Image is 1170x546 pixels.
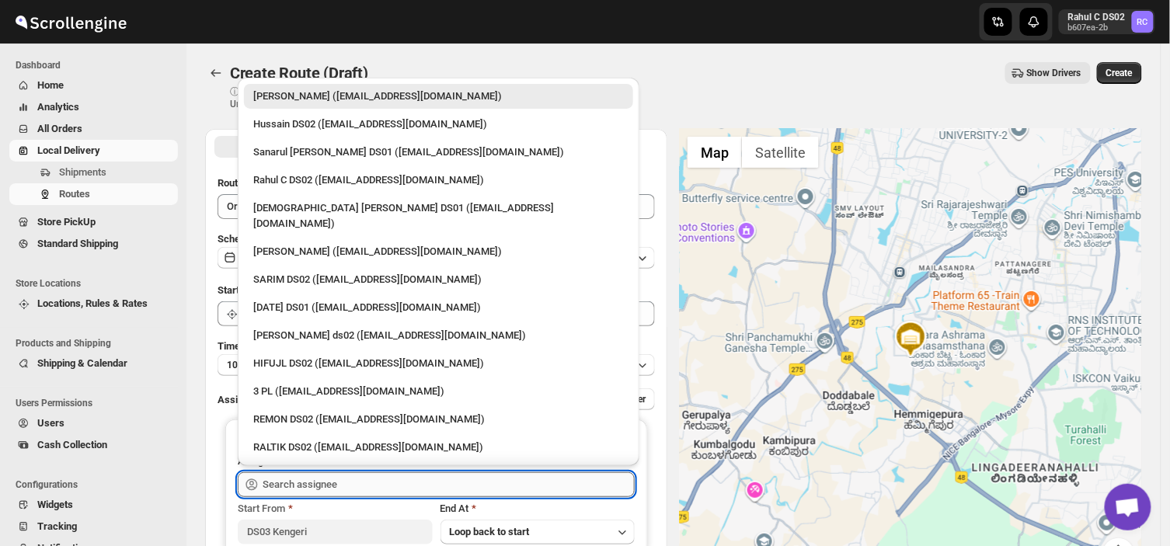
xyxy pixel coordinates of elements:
[238,264,639,292] li: SARIM DS02 (xititor414@owlny.com)
[253,272,624,287] div: SARIM DS02 ([EMAIL_ADDRESS][DOMAIN_NAME])
[688,137,742,168] button: Show street map
[1105,484,1151,530] div: Open chat
[218,284,340,296] span: Start Location (Warehouse)
[37,101,79,113] span: Analytics
[9,96,178,118] button: Analytics
[227,359,273,371] span: 10 minutes
[253,172,624,188] div: Rahul C DS02 ([EMAIL_ADDRESS][DOMAIN_NAME])
[238,84,639,109] li: Rahul Chopra (pukhraj@home-run.co)
[205,62,227,84] button: Routes
[253,144,624,160] div: Sanarul [PERSON_NAME] DS01 ([EMAIL_ADDRESS][DOMAIN_NAME])
[1059,9,1155,34] button: User menu
[1106,67,1133,79] span: Create
[218,354,655,376] button: 10 minutes
[1068,23,1126,33] p: b607ea-2b
[1137,17,1148,27] text: RC
[218,247,655,269] button: [DATE]|Today
[218,194,655,219] input: Eg: Bengaluru Route
[238,460,639,488] li: Sangam DS01 (relov34542@lassora.com)
[218,340,280,352] span: Time Per Stop
[440,520,635,544] button: Loop back to start
[238,165,639,193] li: Rahul C DS02 (rahul.chopra@home-run.co)
[742,137,819,168] button: Show satellite imagery
[16,397,179,409] span: Users Permissions
[16,277,179,290] span: Store Locations
[263,472,635,497] input: Search assignee
[238,432,639,460] li: RALTIK DS02 (cecih54531@btcours.com)
[12,2,129,41] img: ScrollEngine
[253,356,624,371] div: HIFUJL DS02 ([EMAIL_ADDRESS][DOMAIN_NAME])
[253,384,624,399] div: 3 PL ([EMAIL_ADDRESS][DOMAIN_NAME])
[37,520,77,532] span: Tracking
[9,494,178,516] button: Widgets
[238,348,639,376] li: HIFUJL DS02 (cepali9173@intady.com)
[238,404,639,432] li: REMON DS02 (kesame7468@btcours.com)
[37,216,96,228] span: Store PickUp
[450,526,530,537] span: Loop back to start
[214,136,435,158] button: All Route Options
[37,238,118,249] span: Standard Shipping
[253,244,624,259] div: [PERSON_NAME] ([EMAIL_ADDRESS][DOMAIN_NAME])
[238,193,639,236] li: Islam Laskar DS01 (vixib74172@ikowat.com)
[9,434,178,456] button: Cash Collection
[37,144,100,156] span: Local Delivery
[253,89,624,104] div: [PERSON_NAME] ([EMAIL_ADDRESS][DOMAIN_NAME])
[1027,67,1081,79] span: Show Drivers
[9,516,178,537] button: Tracking
[9,162,178,183] button: Shipments
[1132,11,1154,33] span: Rahul C DS02
[9,412,178,434] button: Users
[37,357,127,369] span: Shipping & Calendar
[1097,62,1142,84] button: Create
[16,337,179,350] span: Products and Shipping
[9,183,178,205] button: Routes
[238,376,639,404] li: 3 PL (hello@home-run.co)
[238,292,639,320] li: Raja DS01 (gasecig398@owlny.com)
[253,412,624,427] div: REMON DS02 ([EMAIL_ADDRESS][DOMAIN_NAME])
[238,320,639,348] li: Rashidul ds02 (vaseno4694@minduls.com)
[218,177,272,189] span: Route Name
[440,501,635,516] div: End At
[218,394,259,405] span: Assign to
[230,85,475,110] p: ⓘ Shipments can also be added from Shipments menu Unrouted tab
[37,439,107,450] span: Cash Collection
[9,75,178,96] button: Home
[59,166,106,178] span: Shipments
[9,118,178,140] button: All Orders
[37,79,64,91] span: Home
[253,328,624,343] div: [PERSON_NAME] ds02 ([EMAIL_ADDRESS][DOMAIN_NAME])
[253,440,624,455] div: RALTIK DS02 ([EMAIL_ADDRESS][DOMAIN_NAME])
[253,300,624,315] div: [DATE] DS01 ([EMAIL_ADDRESS][DOMAIN_NAME])
[37,499,73,510] span: Widgets
[37,417,64,429] span: Users
[218,233,280,245] span: Scheduled for
[1005,62,1091,84] button: Show Drivers
[9,353,178,374] button: Shipping & Calendar
[253,200,624,231] div: [DEMOGRAPHIC_DATA] [PERSON_NAME] DS01 ([EMAIL_ADDRESS][DOMAIN_NAME])
[37,123,82,134] span: All Orders
[238,137,639,165] li: Sanarul Haque DS01 (fefifag638@adosnan.com)
[238,109,639,137] li: Hussain DS02 (jarav60351@abatido.com)
[238,503,285,514] span: Start From
[59,188,90,200] span: Routes
[1068,11,1126,23] p: Rahul C DS02
[9,293,178,315] button: Locations, Rules & Rates
[230,64,368,82] span: Create Route (Draft)
[37,297,148,309] span: Locations, Rules & Rates
[16,59,179,71] span: Dashboard
[253,117,624,132] div: Hussain DS02 ([EMAIL_ADDRESS][DOMAIN_NAME])
[16,478,179,491] span: Configurations
[238,236,639,264] li: Vikas Rathod (lolegiy458@nalwan.com)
